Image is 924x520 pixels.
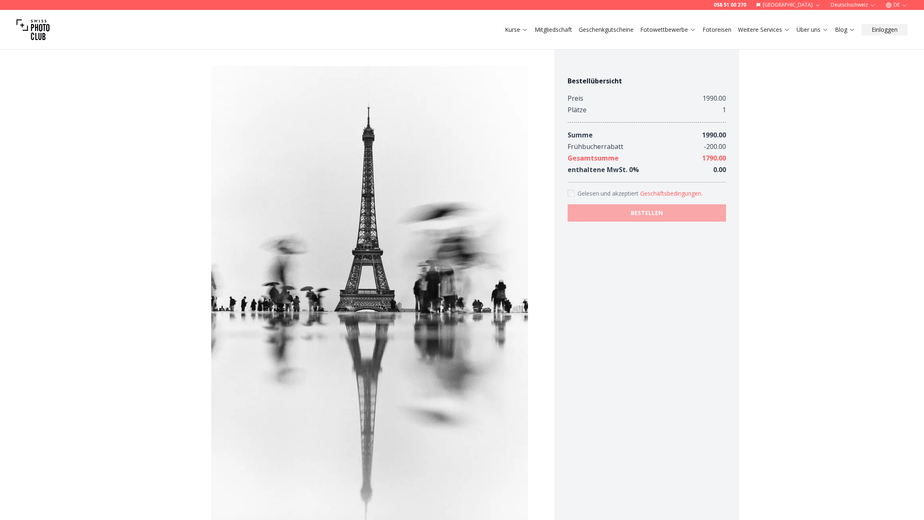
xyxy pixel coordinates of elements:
button: Accept termsGelesen und akzeptiert [640,189,702,198]
div: Plätze [568,104,587,116]
span: Gelesen und akzeptiert [577,189,640,197]
button: Fotowettbewerbe [637,24,699,35]
div: Frühbucherrabatt [568,141,623,152]
a: Geschenkgutscheine [579,26,634,34]
h4: Bestellübersicht [568,76,726,86]
div: 1 [722,104,726,116]
button: Über uns [793,24,832,35]
b: BESTELLEN [631,209,663,217]
div: Preis [568,92,583,104]
a: Blog [835,26,855,34]
a: Mitgliedschaft [535,26,572,34]
img: Swiss photo club [16,13,49,46]
div: 1990.00 [702,92,726,104]
button: Geschenkgutscheine [575,24,637,35]
span: 1990.00 [702,130,726,139]
a: Fotoreisen [702,26,731,34]
button: Fotoreisen [699,24,735,35]
a: 058 51 00 270 [714,2,746,8]
span: 0.00 [713,165,726,174]
button: Weitere Services [735,24,793,35]
span: 1790.00 [702,154,726,163]
button: Einloggen [862,24,907,35]
a: Kurse [505,26,528,34]
div: - 200.00 [704,141,726,152]
a: Fotowettbewerbe [640,26,696,34]
div: Summe [568,129,593,141]
button: Blog [832,24,858,35]
button: BESTELLEN [568,204,726,222]
input: Accept terms [568,190,574,196]
a: Weitere Services [738,26,790,34]
a: Über uns [797,26,828,34]
div: enthaltene MwSt. 0 % [568,164,639,175]
button: Mitgliedschaft [531,24,575,35]
div: Gesamtsumme [568,152,619,164]
button: Kurse [502,24,531,35]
